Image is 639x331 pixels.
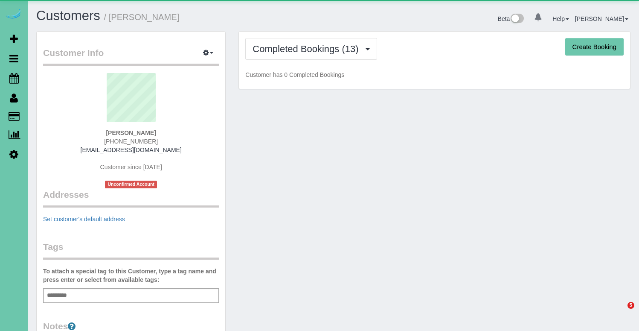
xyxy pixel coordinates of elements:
span: Unconfirmed Account [105,181,157,188]
a: [PERSON_NAME] [575,15,628,22]
span: 5 [627,302,634,309]
img: New interface [510,14,524,25]
a: Set customer's default address [43,216,125,223]
a: Beta [498,15,524,22]
a: [EMAIL_ADDRESS][DOMAIN_NAME] [81,146,182,153]
a: Customers [36,8,100,23]
img: Automaid Logo [5,9,22,21]
legend: Customer Info [43,47,219,66]
p: Customer has 0 Completed Bookings [245,70,624,79]
small: / [PERSON_NAME] [104,12,180,22]
iframe: Intercom live chat [610,302,630,322]
strong: [PERSON_NAME] [106,129,156,136]
legend: Tags [43,240,219,260]
button: Create Booking [565,38,624,56]
span: Completed Bookings (13) [253,44,363,54]
a: Help [552,15,569,22]
button: Completed Bookings (13) [245,38,377,60]
span: [PHONE_NUMBER] [104,138,158,145]
span: Customer since [DATE] [100,164,162,170]
label: To attach a special tag to this Customer, type a tag name and press enter or select from availabl... [43,267,219,284]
